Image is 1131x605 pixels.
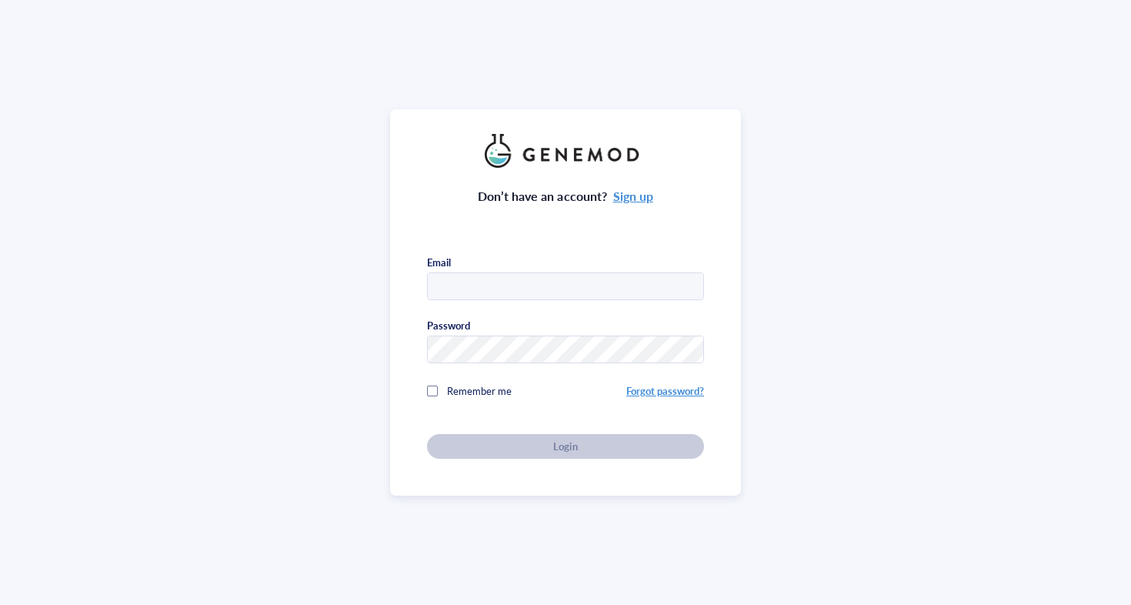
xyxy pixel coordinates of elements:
div: Don’t have an account? [478,186,653,206]
a: Forgot password? [626,383,704,398]
img: genemod_logo_light-BcqUzbGq.png [485,134,646,168]
div: Email [427,256,451,269]
span: Remember me [447,383,512,398]
a: Sign up [613,187,653,205]
div: Password [427,319,470,333]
